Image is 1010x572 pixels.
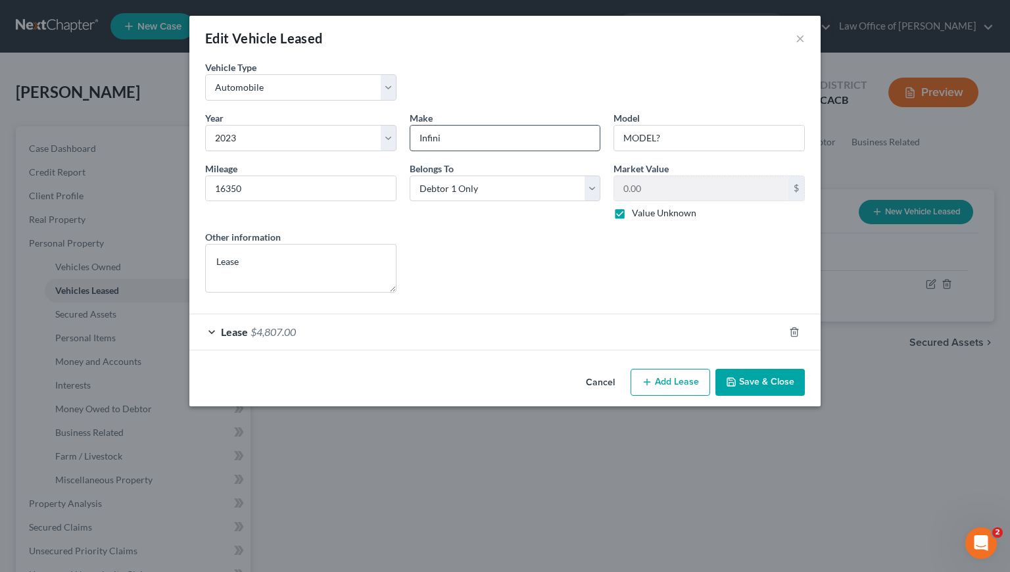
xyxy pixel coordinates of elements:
[410,112,433,124] span: Make
[613,112,640,124] span: Model
[575,370,625,396] button: Cancel
[992,527,1003,538] span: 2
[221,325,248,338] span: Lease
[613,162,669,176] label: Market Value
[410,163,454,174] span: Belongs To
[205,230,281,244] label: Other information
[614,126,804,151] input: ex. Altima
[205,29,323,47] div: Edit Vehicle Leased
[631,369,710,396] button: Add Lease
[715,369,805,396] button: Save & Close
[205,112,224,124] span: Year
[205,62,256,73] span: Vehicle Type
[614,176,788,201] input: 0.00
[205,162,237,176] label: Mileage
[632,206,696,220] label: Value Unknown
[965,527,997,559] iframe: Intercom live chat
[788,176,804,201] div: $
[796,30,805,46] button: ×
[410,126,600,151] input: ex. Nissan
[251,325,296,338] span: $4,807.00
[206,176,396,201] input: --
